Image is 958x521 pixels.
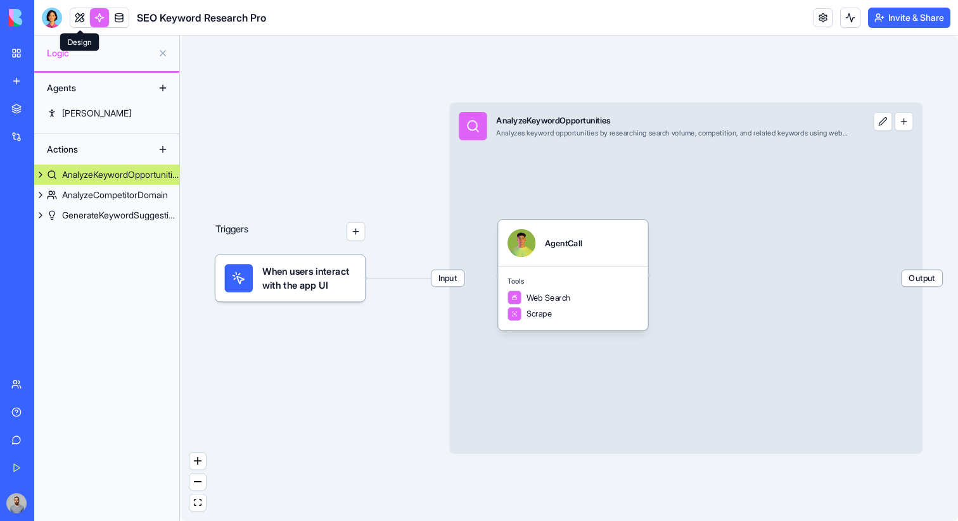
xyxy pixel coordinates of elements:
div: AgentCall [545,237,582,249]
div: AnalyzeCompetitorDomain [62,189,168,201]
button: zoom in [189,453,206,470]
img: logo [9,9,87,27]
div: GenerateKeywordSuggestions [62,209,179,222]
a: [PERSON_NAME] [34,103,179,123]
div: When users interact with the app UI [215,255,366,302]
button: Invite & Share [868,8,950,28]
a: AnalyzeKeywordOpportunities [34,165,179,185]
div: AnalyzeKeywordOpportunities [62,168,179,181]
span: Input [431,270,464,287]
div: AgentCallToolsWeb SearchScrape [498,220,648,330]
div: Triggers [215,185,366,302]
div: [PERSON_NAME] [62,107,131,120]
span: Web Search [527,292,571,303]
a: AnalyzeCompetitorDomain [34,185,179,205]
div: AnalyzeKeywordOpportunities [496,115,847,126]
span: Tools [508,277,639,286]
div: Design [60,34,99,51]
span: Logic [47,47,153,60]
a: GenerateKeywordSuggestions [34,205,179,225]
div: Actions [41,139,142,160]
div: Agents [41,78,142,98]
span: When users interact with the app UI [262,264,356,292]
span: SEO Keyword Research Pro [137,10,266,25]
span: Output [902,270,942,287]
button: zoom out [189,474,206,491]
span: Scrape [527,308,552,320]
button: fit view [189,494,206,512]
div: InputAnalyzeKeywordOpportunitiesAnalyzes keyword opportunities by researching search volume, comp... [449,103,923,453]
div: Analyzes keyword opportunities by researching search volume, competition, and related keywords us... [496,129,847,138]
img: image_123650291_bsq8ao.jpg [6,493,27,513]
p: Triggers [215,222,249,241]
